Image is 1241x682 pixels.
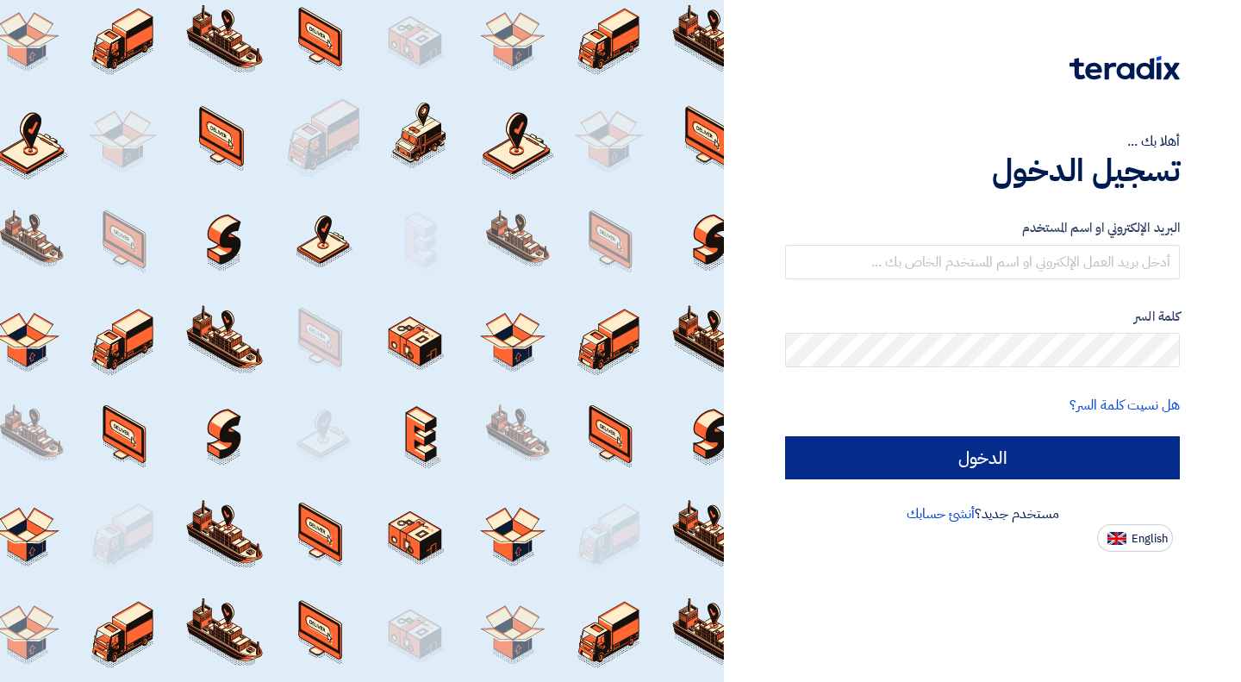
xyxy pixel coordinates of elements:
[1132,533,1168,545] span: English
[785,131,1180,152] div: أهلا بك ...
[907,504,975,524] a: أنشئ حسابك
[785,218,1180,238] label: البريد الإلكتروني او اسم المستخدم
[785,504,1180,524] div: مستخدم جديد؟
[785,436,1180,479] input: الدخول
[785,307,1180,327] label: كلمة السر
[785,245,1180,279] input: أدخل بريد العمل الإلكتروني او اسم المستخدم الخاص بك ...
[785,152,1180,190] h1: تسجيل الدخول
[1070,395,1180,416] a: هل نسيت كلمة السر؟
[1097,524,1173,552] button: English
[1107,532,1126,545] img: en-US.png
[1070,56,1180,80] img: Teradix logo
